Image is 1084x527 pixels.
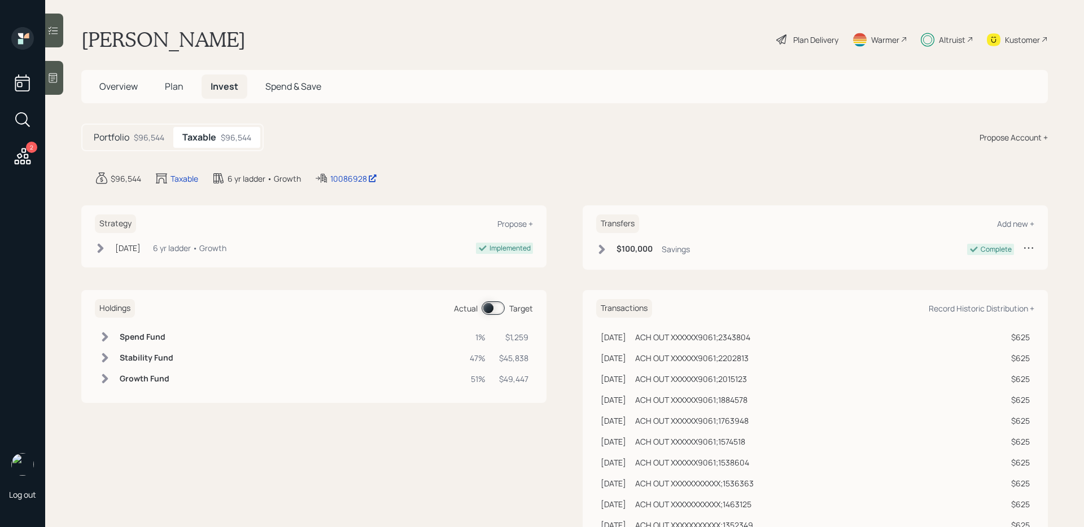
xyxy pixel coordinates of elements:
div: Complete [981,244,1012,254]
div: ACH OUT XXXXXX9061;1884578 [635,394,748,406]
div: Kustomer [1005,34,1040,46]
div: $49,447 [499,373,528,385]
h6: $100,000 [617,244,653,254]
h1: [PERSON_NAME] [81,27,246,52]
div: 10086928 [330,173,377,185]
div: Target [509,302,533,314]
div: [DATE] [601,331,626,343]
div: ACH OUT XXXXXX9061;1538604 [635,456,749,468]
div: [DATE] [601,373,626,385]
div: $96,544 [221,131,251,143]
div: [DATE] [115,242,141,254]
div: ACH OUT XXXXXX9061;1763948 [635,415,749,427]
span: Plan [165,80,183,93]
div: ACH OUT XXXXXX9061;2202813 [635,352,749,364]
img: sami-boghos-headshot.png [11,453,34,476]
div: [DATE] [601,352,626,364]
div: Actual [454,302,478,314]
div: 1% [470,331,486,343]
div: 6 yr ladder • Growth [153,242,226,254]
div: ACH OUT XXXXXX9061;2343804 [635,331,750,343]
div: $96,544 [134,131,164,143]
div: 2 [26,142,37,153]
h5: Portfolio [94,132,129,143]
div: ACH OUT XXXXXX9061;2015123 [635,373,747,385]
div: 47% [470,352,486,364]
div: $625 [1006,331,1030,343]
div: ACH OUT XXXXXXXXXXX;1463125 [635,498,751,510]
h6: Spend Fund [120,332,173,342]
div: $625 [1006,436,1030,447]
div: 51% [470,373,486,385]
div: [DATE] [601,436,626,447]
div: Plan Delivery [793,34,838,46]
h6: Transfers [596,214,639,233]
div: Log out [9,489,36,500]
div: $625 [1006,394,1030,406]
div: Taxable [171,173,198,185]
div: $625 [1006,352,1030,364]
div: $625 [1006,373,1030,385]
div: Propose + [497,218,533,229]
div: [DATE] [601,415,626,427]
div: $1,259 [499,331,528,343]
div: $96,544 [111,173,141,185]
span: Overview [99,80,138,93]
div: Savings [662,243,690,255]
div: [DATE] [601,498,626,510]
div: Add new + [997,218,1034,229]
span: Spend & Save [265,80,321,93]
div: [DATE] [601,394,626,406]
div: Implemented [489,243,531,253]
div: $625 [1006,498,1030,510]
div: Warmer [871,34,899,46]
div: Propose Account + [980,131,1048,143]
h6: Stability Fund [120,353,173,363]
div: $45,838 [499,352,528,364]
h6: Holdings [95,299,135,318]
div: [DATE] [601,477,626,489]
div: $625 [1006,456,1030,468]
h6: Transactions [596,299,652,318]
div: ACH OUT XXXXXXXXXXX;1536363 [635,477,754,489]
h6: Growth Fund [120,374,173,384]
div: ACH OUT XXXXXX9061;1574518 [635,436,745,447]
h5: Taxable [182,132,216,143]
div: Altruist [939,34,965,46]
span: Invest [211,80,238,93]
div: [DATE] [601,456,626,468]
div: 6 yr ladder • Growth [228,173,301,185]
div: $625 [1006,477,1030,489]
div: $625 [1006,415,1030,427]
div: Record Historic Distribution + [929,303,1034,314]
h6: Strategy [95,214,136,233]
